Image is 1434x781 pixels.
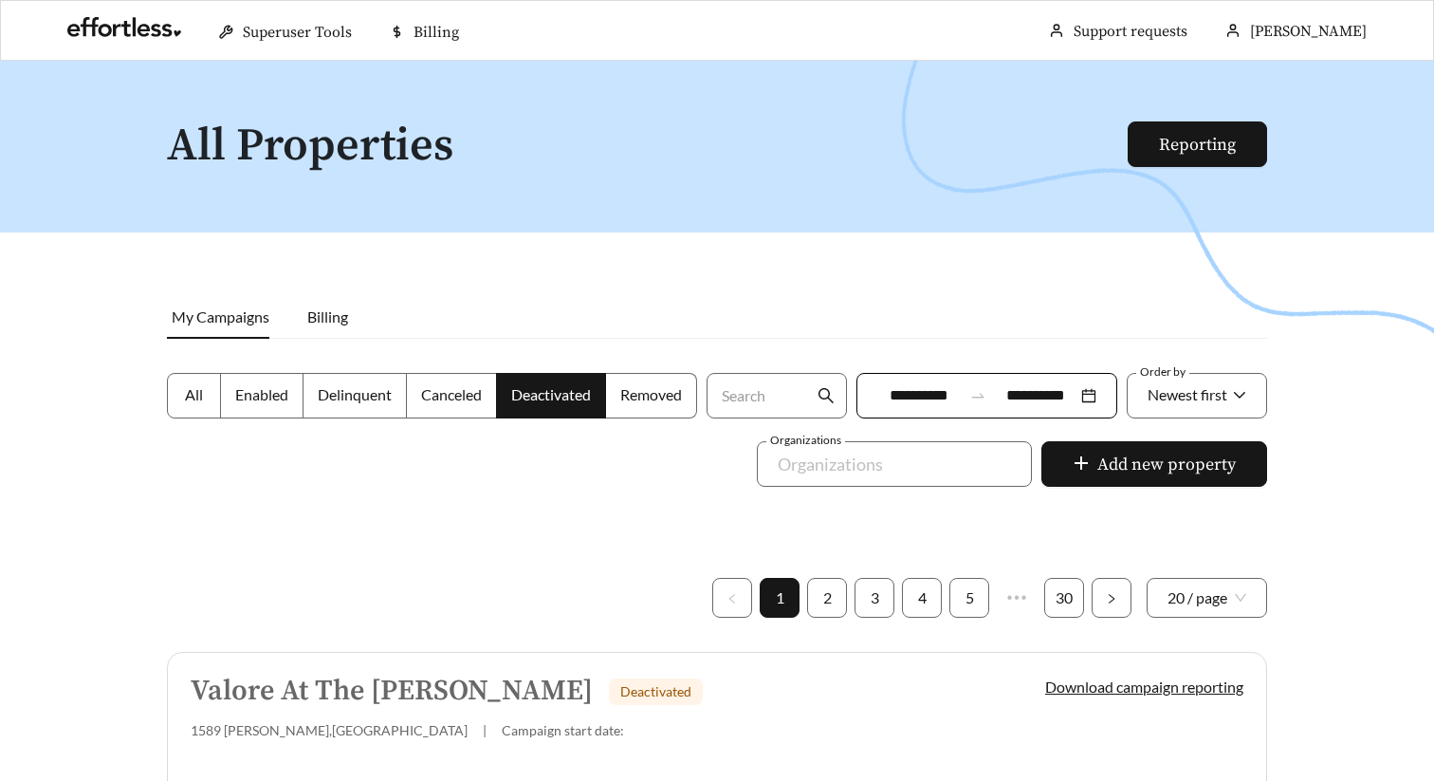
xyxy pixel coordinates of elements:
[1148,385,1227,403] span: Newest first
[421,385,482,403] span: Canceled
[167,121,1130,172] h1: All Properties
[761,579,799,617] a: 1
[1045,678,1243,696] a: Download campaign reporting
[1106,593,1117,604] span: right
[185,385,203,403] span: All
[726,593,738,604] span: left
[1073,455,1090,475] span: plus
[997,578,1037,618] li: Next 5 Pages
[511,385,591,403] span: Deactivated
[1167,579,1246,617] span: 20 / page
[172,307,269,325] span: My Campaigns
[969,387,986,404] span: swap-right
[1097,452,1236,477] span: Add new property
[1128,121,1267,167] button: Reporting
[1092,578,1131,618] li: Next Page
[307,307,348,325] span: Billing
[502,722,624,738] span: Campaign start date:
[818,387,835,404] span: search
[620,385,682,403] span: Removed
[1044,578,1084,618] li: 30
[903,579,941,617] a: 4
[1041,441,1267,487] button: plusAdd new property
[808,579,846,617] a: 2
[1147,578,1267,618] div: Page Size
[712,578,752,618] button: left
[620,683,691,699] span: Deactivated
[855,578,894,618] li: 3
[1159,134,1236,156] a: Reporting
[414,23,459,42] span: Billing
[1092,578,1131,618] button: right
[855,579,893,617] a: 3
[243,23,352,42] span: Superuser Tools
[191,676,593,707] h5: Valore At The [PERSON_NAME]
[1250,22,1367,41] span: [PERSON_NAME]
[969,387,986,404] span: to
[949,578,989,618] li: 5
[318,385,392,403] span: Delinquent
[807,578,847,618] li: 2
[191,722,468,738] span: 1589 [PERSON_NAME] , [GEOGRAPHIC_DATA]
[902,578,942,618] li: 4
[997,578,1037,618] span: •••
[1045,579,1083,617] a: 30
[760,578,800,618] li: 1
[950,579,988,617] a: 5
[483,722,487,738] span: |
[712,578,752,618] li: Previous Page
[235,385,288,403] span: Enabled
[1074,22,1187,41] a: Support requests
